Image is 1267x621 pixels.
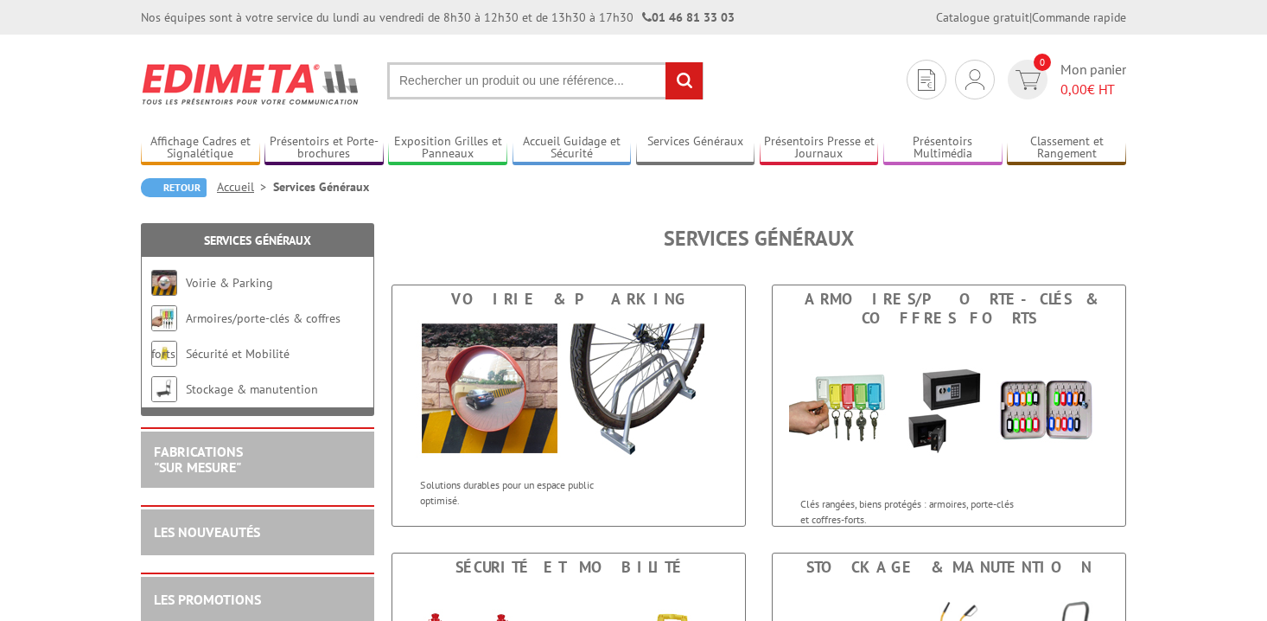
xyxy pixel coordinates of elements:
img: devis rapide [1016,70,1041,90]
a: Sécurité et Mobilité [186,346,290,362]
a: LES PROMOTIONS [154,591,261,608]
div: | [936,9,1126,26]
a: Voirie & Parking [186,275,273,291]
img: Armoires/porte-clés & coffres forts [151,305,177,331]
div: Armoires/porte-clés & coffres forts [777,290,1121,328]
a: Services Généraux [636,134,755,163]
a: FABRICATIONS"Sur Mesure" [154,443,243,476]
a: Services Généraux [204,233,311,248]
a: Stockage & manutention [186,381,318,397]
input: rechercher [665,62,703,99]
img: devis rapide [965,69,984,90]
img: devis rapide [918,69,935,91]
a: Voirie & Parking Voirie & Parking Solutions durables pour un espace public optimisé. [392,285,746,527]
div: Voirie & Parking [397,290,741,309]
div: Nos équipes sont à votre service du lundi au vendredi de 8h30 à 12h30 et de 13h30 à 17h30 [141,9,735,26]
div: Stockage & manutention [777,558,1121,577]
span: € HT [1060,80,1126,99]
a: Classement et Rangement [1007,134,1126,163]
p: Clés rangées, biens protégés : armoires, porte-clés et coffres-forts. [800,496,1015,526]
a: Retour [141,178,207,197]
img: Edimeta [141,52,361,116]
a: Armoires/porte-clés & coffres forts Armoires/porte-clés & coffres forts Clés rangées, biens proté... [772,285,1126,527]
span: 0,00 [1060,80,1087,98]
a: Exposition Grilles et Panneaux [388,134,507,163]
p: Solutions durables pour un espace public optimisé. [420,477,634,507]
a: Accueil Guidage et Sécurité [513,134,632,163]
a: devis rapide 0 Mon panier 0,00€ HT [1003,60,1126,99]
span: Mon panier [1060,60,1126,99]
img: Voirie & Parking [151,270,177,296]
a: LES NOUVEAUTÉS [154,523,260,541]
li: Services Généraux [273,178,369,195]
span: 0 [1034,54,1051,71]
strong: 01 46 81 33 03 [642,10,735,25]
a: Affichage Cadres et Signalétique [141,134,260,163]
a: Présentoirs Multimédia [883,134,1003,163]
input: Rechercher un produit ou une référence... [387,62,704,99]
a: Présentoirs et Porte-brochures [264,134,384,163]
a: Armoires/porte-clés & coffres forts [151,310,341,362]
a: Présentoirs Presse et Journaux [760,134,879,163]
h1: Services Généraux [392,227,1126,250]
a: Commande rapide [1032,10,1126,25]
img: Armoires/porte-clés & coffres forts [789,332,1109,488]
a: Accueil [217,179,273,195]
img: Voirie & Parking [409,313,729,469]
img: Stockage & manutention [151,376,177,402]
a: Catalogue gratuit [936,10,1029,25]
div: Sécurité et Mobilité [397,558,741,577]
